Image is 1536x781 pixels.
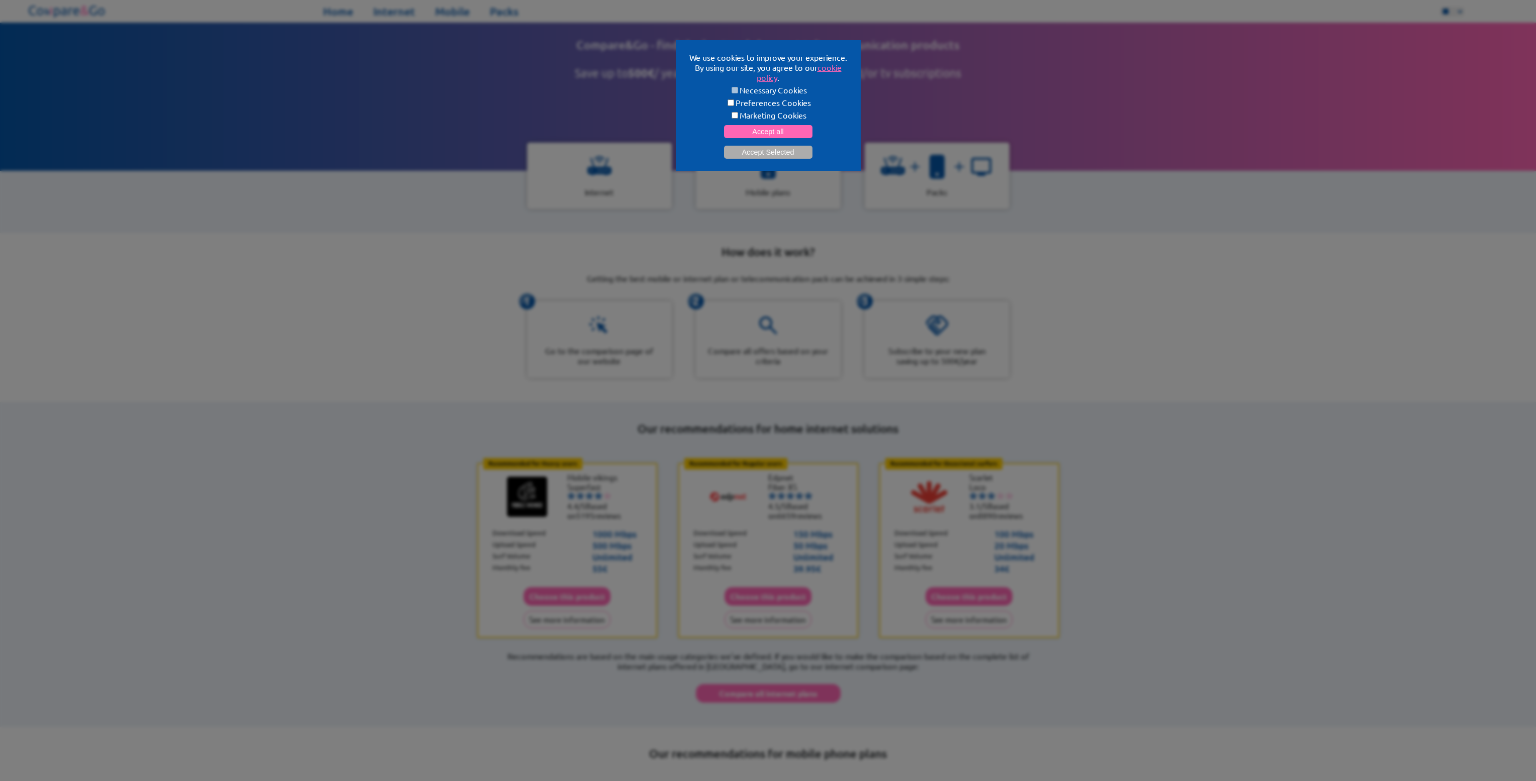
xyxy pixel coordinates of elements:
[688,52,849,82] p: We use cookies to improve your experience. By using our site, you agree to our .
[688,85,849,95] label: Necessary Cookies
[688,97,849,107] label: Preferences Cookies
[724,125,812,138] button: Accept all
[724,146,812,159] button: Accept Selected
[728,99,734,106] input: Preferences Cookies
[732,112,738,119] input: Marketing Cookies
[688,110,849,120] label: Marketing Cookies
[732,87,738,93] input: Necessary Cookies
[757,62,842,82] a: cookie policy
